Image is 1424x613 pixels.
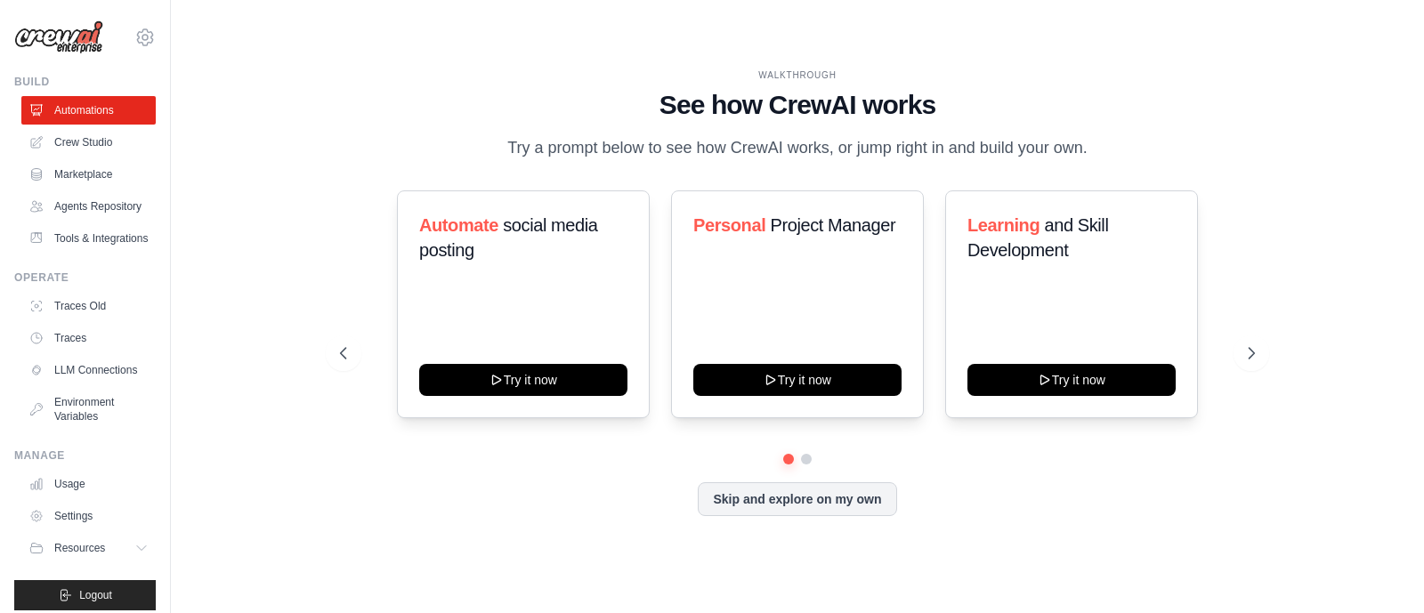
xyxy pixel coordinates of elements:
span: Learning [967,215,1040,235]
img: Logo [14,20,103,54]
button: Logout [14,580,156,610]
a: Agents Repository [21,192,156,221]
span: Automate [419,215,498,235]
span: Project Manager [771,215,896,235]
span: Logout [79,588,112,602]
a: Traces Old [21,292,156,320]
a: Automations [21,96,156,125]
div: WALKTHROUGH [340,69,1254,82]
span: and Skill Development [967,215,1108,260]
button: Try it now [419,364,627,396]
a: Tools & Integrations [21,224,156,253]
span: Resources [54,541,105,555]
button: Try it now [967,364,1176,396]
a: Environment Variables [21,388,156,431]
div: Operate [14,270,156,285]
button: Skip and explore on my own [698,482,896,516]
a: Crew Studio [21,128,156,157]
a: Settings [21,502,156,530]
a: LLM Connections [21,356,156,384]
button: Resources [21,534,156,562]
a: Marketplace [21,160,156,189]
a: Traces [21,324,156,352]
div: Manage [14,448,156,463]
span: social media posting [419,215,598,260]
button: Try it now [693,364,902,396]
span: Personal [693,215,765,235]
div: Build [14,75,156,89]
a: Usage [21,470,156,498]
p: Try a prompt below to see how CrewAI works, or jump right in and build your own. [498,135,1096,161]
h1: See how CrewAI works [340,89,1254,121]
